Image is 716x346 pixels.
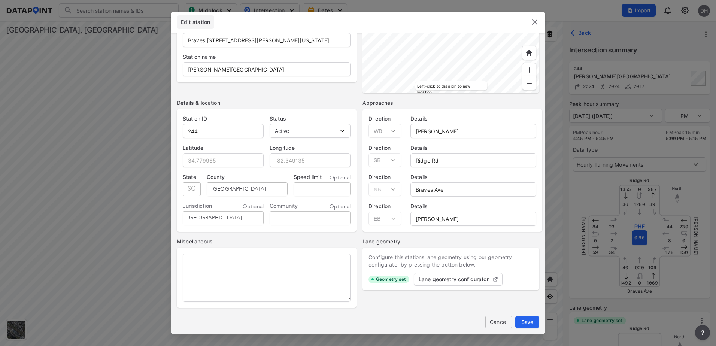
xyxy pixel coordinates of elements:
label: Direction [368,144,401,152]
label: Lane geometry configurator [419,276,489,283]
label: State [183,173,201,181]
img: close.efbf2170.svg [530,18,539,27]
label: Station name [183,53,351,61]
label: Direction [368,173,401,181]
div: Approaches [362,99,539,107]
label: County [207,173,288,181]
span: Cancel [491,318,506,326]
label: Direction [368,203,401,210]
label: Status [270,115,351,122]
span: Optional [330,203,351,210]
label: Station ID [183,115,264,122]
label: Details [410,173,536,181]
img: external_link.11b1cd05.svg [492,276,498,282]
label: Latitude [183,144,264,152]
div: full width tabs example [177,15,217,29]
label: Details [410,203,536,210]
button: more [695,325,710,340]
label: Lane geometry [362,238,539,245]
label: Longitude [270,144,351,152]
label: Miscellaneous [177,238,357,245]
label: Jurisdiction [183,202,212,210]
span: ? [700,328,706,337]
label: Speed limit [294,173,322,181]
label: Community [270,202,298,210]
label: Geometry set [376,276,406,282]
label: Details [410,144,536,152]
span: Save [521,318,533,326]
span: Edit station [177,18,214,26]
label: Details [410,115,536,122]
span: Optional [243,203,264,210]
label: Direction [368,115,401,122]
button: Cancel [485,316,512,328]
button: Save [515,316,539,328]
span: Optional [330,174,351,182]
label: Configure this stations lane geometry using our geometry configurator by pressing the button below. [368,254,533,268]
div: Details & location [177,99,357,107]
